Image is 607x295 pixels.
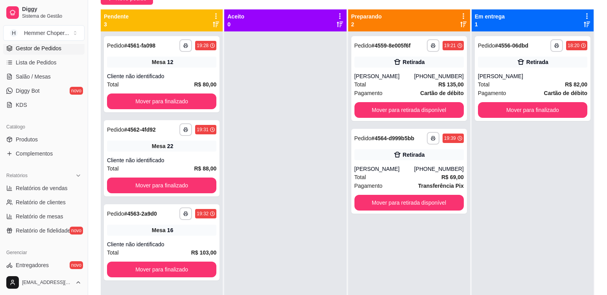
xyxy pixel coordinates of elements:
button: Select a team [3,25,85,41]
span: Produtos [16,136,38,143]
span: Pagamento [354,89,383,97]
strong: # 4561-fa098 [124,42,155,49]
strong: R$ 103,00 [191,249,217,256]
span: Pedido [478,42,495,49]
span: Total [107,248,119,257]
p: 2 [351,20,382,28]
p: 0 [227,20,244,28]
div: [PERSON_NAME] [354,165,414,173]
div: 22 [167,142,173,150]
span: Total [354,80,366,89]
p: Em entrega [475,13,505,20]
strong: # 4556-06dbd [495,42,528,49]
span: Gestor de Pedidos [16,44,61,52]
a: Relatório de mesas [3,210,85,223]
strong: # 4564-d999b5bb [371,135,414,141]
strong: Cartão de débito [420,90,463,96]
div: [PHONE_NUMBER] [414,165,464,173]
span: Salão / Mesas [16,73,51,81]
span: Pagamento [478,89,506,97]
strong: Cartão de débito [544,90,587,96]
a: Gestor de Pedidos [3,42,85,55]
strong: Transferência Pix [418,183,464,189]
span: Pedido [354,135,372,141]
span: [EMAIL_ADDRESS][DOMAIN_NAME] [22,279,72,286]
a: DiggySistema de Gestão [3,3,85,22]
div: 19:32 [197,211,208,217]
a: Complementos [3,147,85,160]
button: Mover para finalizado [478,102,587,118]
div: [PHONE_NUMBER] [414,72,464,80]
span: Relatório de mesas [16,213,63,220]
strong: R$ 88,00 [194,165,216,172]
div: Retirada [403,151,425,159]
div: [PERSON_NAME] [478,72,587,80]
span: Total [107,164,119,173]
span: Pagamento [354,181,383,190]
p: 1 [475,20,505,28]
span: Complementos [16,150,53,158]
span: Relatórios de vendas [16,184,68,192]
div: [PERSON_NAME] [354,72,414,80]
a: Diggy Botnovo [3,84,85,97]
a: Entregadoresnovo [3,259,85,271]
div: 19:31 [197,126,208,133]
strong: R$ 69,00 [441,174,464,180]
span: KDS [16,101,27,109]
button: Mover para retirada disponível [354,195,464,211]
div: Cliente não identificado [107,72,216,80]
div: 18:20 [568,42,579,49]
div: Retirada [403,58,425,66]
div: 12 [167,58,173,66]
a: Relatórios de vendas [3,182,85,194]
span: Total [354,173,366,181]
p: Pendente [104,13,129,20]
div: Gerenciar [3,246,85,259]
div: 19:21 [444,42,456,49]
span: Lista de Pedidos [16,59,57,66]
span: Sistema de Gestão [22,13,81,19]
div: 16 [167,226,173,234]
a: Lista de Pedidos [3,56,85,69]
button: Mover para retirada disponível [354,102,464,118]
span: Relatórios [6,172,28,179]
span: Pedido [354,42,372,49]
button: Mover para finalizado [107,262,216,277]
strong: # 4563-2a9d0 [124,211,157,217]
span: Pedido [107,42,124,49]
span: Relatório de clientes [16,198,66,206]
div: Cliente não identificado [107,240,216,248]
div: Cliente não identificado [107,156,216,164]
span: Total [107,80,119,89]
p: 3 [104,20,129,28]
span: Pedido [107,126,124,133]
strong: R$ 135,00 [438,81,464,88]
div: Retirada [526,58,548,66]
span: Pedido [107,211,124,217]
p: Preparando [351,13,382,20]
span: Mesa [152,58,166,66]
a: KDS [3,99,85,111]
a: Produtos [3,133,85,146]
strong: # 4559-8e005f6f [371,42,411,49]
div: 19:28 [197,42,208,49]
a: Relatório de clientes [3,196,85,209]
span: Mesa [152,142,166,150]
strong: # 4562-4fd92 [124,126,156,133]
div: Catálogo [3,121,85,133]
a: Salão / Mesas [3,70,85,83]
span: Relatório de fidelidade [16,227,70,235]
div: 19:39 [444,135,456,141]
div: Hemmer Choper ... [24,29,69,37]
p: Aceito [227,13,244,20]
span: Mesa [152,226,166,234]
a: Relatório de fidelidadenovo [3,224,85,237]
button: [EMAIL_ADDRESS][DOMAIN_NAME] [3,273,85,292]
button: Mover para finalizado [107,178,216,193]
button: Mover para finalizado [107,93,216,109]
span: Total [478,80,490,89]
strong: R$ 80,00 [194,81,216,88]
span: H [10,29,18,37]
span: Diggy Bot [16,87,40,95]
strong: R$ 82,00 [565,81,587,88]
